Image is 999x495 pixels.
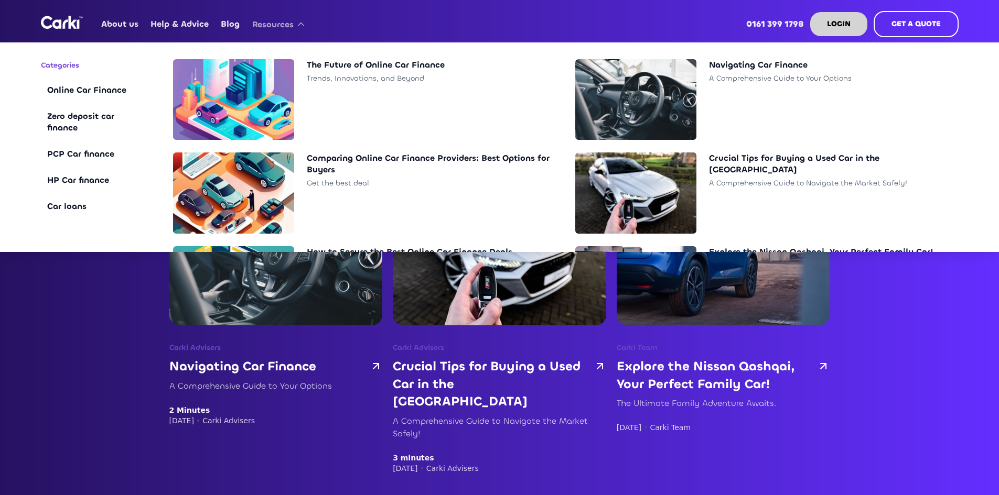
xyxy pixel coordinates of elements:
[709,73,952,84] div: A Comprehensive Guide to Your Options
[307,73,550,84] div: Trends, Innovations, and Beyond
[420,463,424,474] div: •
[41,59,150,72] h4: Categories
[169,405,255,415] div: 2 Minutes
[643,422,648,433] div: •
[41,104,150,140] a: Zero deposit car finance
[95,4,145,45] a: About us
[891,19,941,29] strong: GET A QUOTE
[307,246,550,258] div: How to Secure the Best Online Car Finance Deals
[215,4,246,45] a: Blog
[569,53,959,146] a: Navigating Car FinanceA Comprehensive Guide to Your Options
[393,463,417,474] div: [DATE]
[41,142,150,166] a: PCP Car finance
[393,453,479,463] div: 3 minutes
[426,463,479,474] div: Carki Advisers
[47,201,144,212] div: Car loans
[393,358,589,411] h3: Crucial Tips for Buying a Used Car in the [GEOGRAPHIC_DATA]
[709,152,952,175] div: Crucial Tips for Buying a Used Car in the [GEOGRAPHIC_DATA]
[41,16,83,29] img: Logo
[827,19,851,29] strong: LOGIN
[617,342,658,354] a: Carki Team
[47,174,144,186] div: HP Car finance
[196,415,200,426] div: •
[169,380,383,392] div: A Comprehensive Guide to Your Options
[307,59,550,71] div: The Future of Online Car Finance
[41,16,83,29] a: home
[569,240,959,333] a: Explore the Nissan Qashqai, Your Perfect Family Car!
[169,415,194,426] div: [DATE]
[393,415,606,440] div: A Comprehensive Guide to Navigate the Market Safely!
[810,12,867,36] a: LOGIN
[41,78,150,102] a: Online Car Finance
[169,342,221,354] a: Carki Advisers
[709,178,952,189] div: A Comprehensive Guide to Navigate the Market Safely!
[709,246,952,258] div: Explore the Nissan Qashqai, Your Perfect Family Car!
[650,422,691,433] div: Carki Team
[41,168,150,192] a: HP Car finance
[169,358,316,376] h3: Navigating Car Finance
[167,53,556,146] a: The Future of Online Car FinanceTrends, Innovations, and Beyond
[47,84,144,96] div: Online Car Finance
[709,59,952,71] div: Navigating Car Finance
[617,397,830,410] div: The Ultimate Family Adventure Awaits.
[41,194,150,218] a: Car loans
[145,4,215,45] a: Help & Advice
[393,358,606,411] a: Crucial Tips for Buying a Used Car in the [GEOGRAPHIC_DATA]
[740,4,810,45] a: 0161 399 1798
[169,358,383,376] a: Navigating Car Finance
[569,146,959,239] a: Crucial Tips for Buying a Used Car in the [GEOGRAPHIC_DATA]A Comprehensive Guide to Navigate the ...
[617,358,813,393] h3: Explore the Nissan Qashqai, Your Perfect Family Car!
[252,19,294,30] div: Resources
[874,11,959,37] a: GET A QUOTE
[617,422,641,433] div: [DATE]
[307,178,550,189] div: Get the best deal
[307,152,550,175] div: Comparing Online Car Finance Providers: Best Options for Buyers
[202,415,255,426] div: Carki Advisers
[617,358,830,393] a: Explore the Nissan Qashqai, Your Perfect Family Car!
[246,4,315,44] div: Resources
[47,148,144,160] div: PCP Car finance
[746,18,804,29] strong: 0161 399 1798
[167,240,556,333] a: How to Secure the Best Online Car Finance Deals
[167,146,556,239] a: Comparing Online Car Finance Providers: Best Options for BuyersGet the best deal
[393,342,444,354] a: Carki Advisers
[47,111,144,134] div: Zero deposit car finance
